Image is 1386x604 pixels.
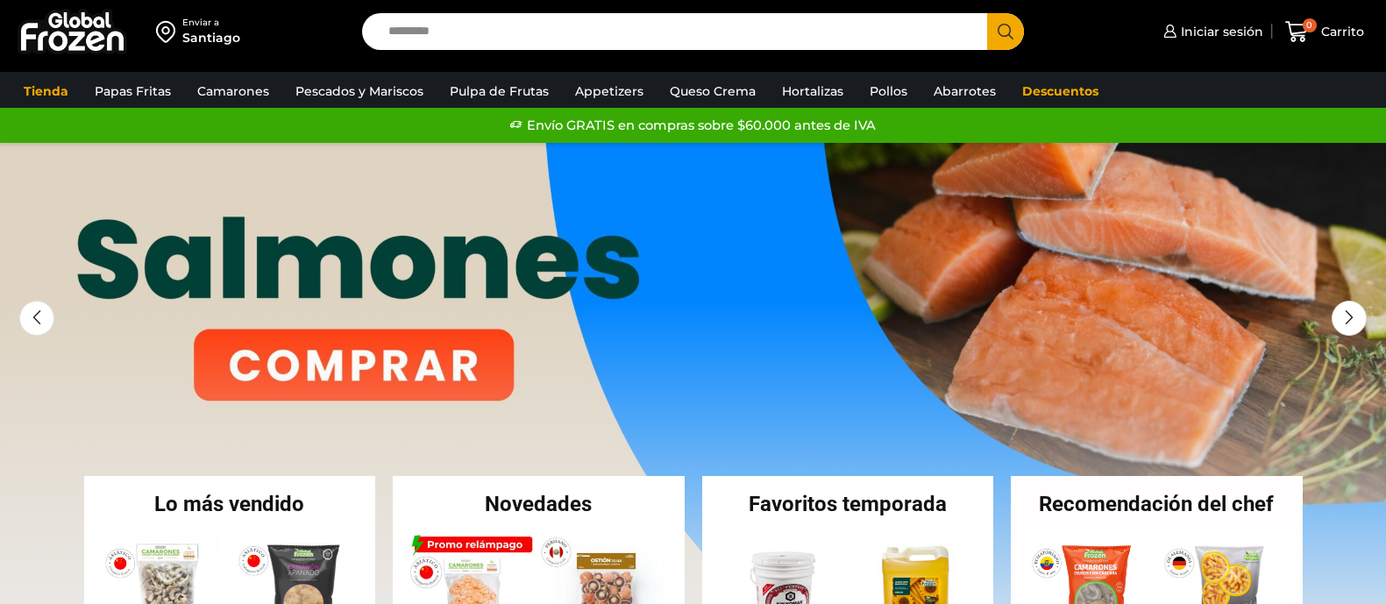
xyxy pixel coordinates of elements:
div: Enviar a [182,17,240,29]
div: Santiago [182,29,240,46]
h2: Recomendación del chef [1011,494,1303,515]
a: Pescados y Mariscos [287,75,432,108]
a: Iniciar sesión [1159,14,1263,49]
a: Camarones [188,75,278,108]
h2: Novedades [393,494,685,515]
span: Carrito [1317,23,1364,40]
button: Search button [987,13,1024,50]
a: Pulpa de Frutas [441,75,558,108]
a: Papas Fritas [86,75,180,108]
h2: Favoritos temporada [702,494,994,515]
a: Pollos [861,75,916,108]
a: Descuentos [1013,75,1107,108]
span: 0 [1303,18,1317,32]
a: Tienda [15,75,77,108]
a: Hortalizas [773,75,852,108]
a: Appetizers [566,75,652,108]
h2: Lo más vendido [84,494,376,515]
a: 0 Carrito [1281,11,1368,53]
div: Previous slide [19,301,54,336]
img: address-field-icon.svg [156,17,182,46]
a: Abarrotes [925,75,1005,108]
div: Next slide [1332,301,1367,336]
a: Queso Crema [661,75,764,108]
span: Iniciar sesión [1176,23,1263,40]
